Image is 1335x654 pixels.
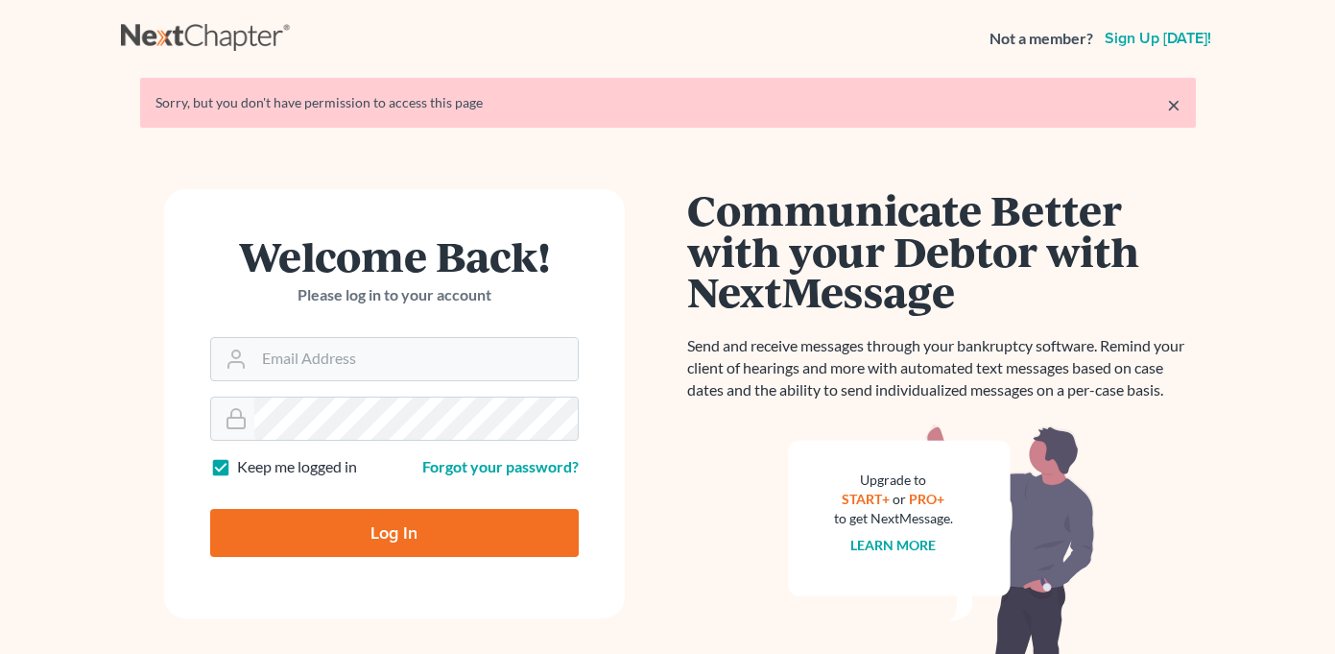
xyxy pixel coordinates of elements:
p: Send and receive messages through your bankruptcy software. Remind your client of hearings and mo... [687,335,1196,401]
a: Learn more [850,537,936,553]
a: × [1167,93,1180,116]
p: Please log in to your account [210,284,579,306]
div: to get NextMessage. [834,509,953,528]
div: Upgrade to [834,471,953,490]
a: Forgot your password? [422,457,579,475]
h1: Welcome Back! [210,235,579,277]
label: Keep me logged in [237,456,357,478]
a: Sign up [DATE]! [1101,31,1215,46]
input: Log In [210,509,579,557]
h1: Communicate Better with your Debtor with NextMessage [687,189,1196,312]
a: START+ [842,491,890,507]
input: Email Address [254,338,578,380]
span: or [893,491,906,507]
strong: Not a member? [989,28,1093,50]
a: PRO+ [909,491,944,507]
div: Sorry, but you don't have permission to access this page [155,93,1180,112]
